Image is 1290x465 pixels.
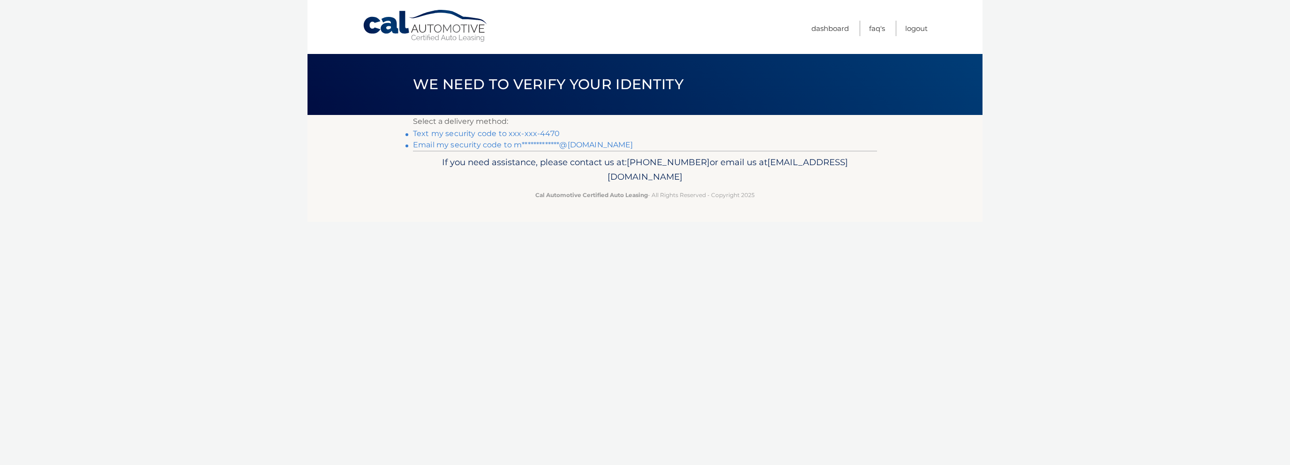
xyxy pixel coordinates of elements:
p: - All Rights Reserved - Copyright 2025 [419,190,871,200]
a: Logout [905,21,928,36]
a: Text my security code to xxx-xxx-4470 [413,129,560,138]
a: FAQ's [869,21,885,36]
p: Select a delivery method: [413,115,877,128]
span: [PHONE_NUMBER] [627,157,710,168]
span: We need to verify your identity [413,76,683,93]
a: Cal Automotive [362,9,489,43]
a: Dashboard [811,21,849,36]
p: If you need assistance, please contact us at: or email us at [419,155,871,185]
strong: Cal Automotive Certified Auto Leasing [535,191,648,198]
